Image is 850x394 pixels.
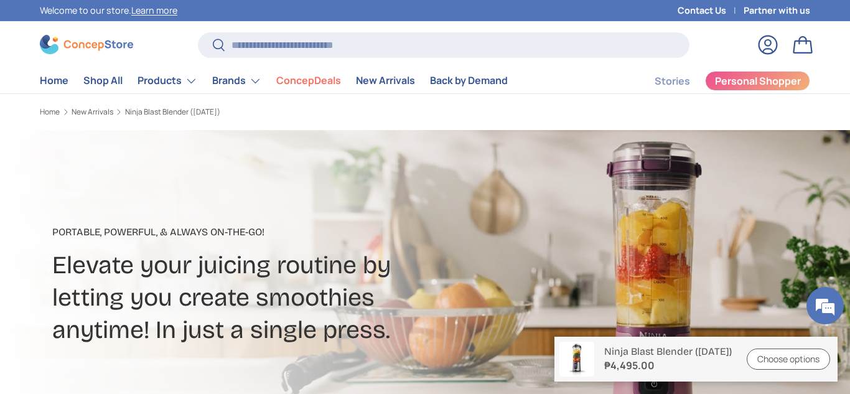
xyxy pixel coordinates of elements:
a: ConcepDeals [276,68,341,93]
a: Stories [655,69,690,93]
summary: Brands [205,68,269,93]
a: Shop All [83,68,123,93]
a: New Arrivals [72,108,113,116]
a: Home [40,108,60,116]
summary: Products [130,68,205,93]
nav: Secondary [625,68,810,93]
a: New Arrivals [356,68,415,93]
p: Welcome to our store. [40,4,177,17]
a: Choose options [747,349,830,370]
p: Portable, Powerful, & Always On-The-Go! [52,225,530,240]
a: Ninja Blast Blender ([DATE]) [125,108,220,116]
strong: ₱4,495.00 [604,358,732,373]
a: Personal Shopper [705,71,810,91]
a: Partner with us [744,4,810,17]
a: Home [40,68,68,93]
span: Personal Shopper [715,76,801,86]
h2: Elevate your juicing routine by letting you create smoothies anytime! In just a single press. [52,250,530,346]
a: Learn more [131,4,177,16]
img: ConcepStore [40,35,133,54]
nav: Breadcrumbs [40,106,448,118]
a: Contact Us [678,4,744,17]
nav: Primary [40,68,508,93]
a: Products [138,68,197,93]
a: Back by Demand [430,68,508,93]
a: Brands [212,68,261,93]
p: Ninja Blast Blender ([DATE]) [604,345,732,357]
